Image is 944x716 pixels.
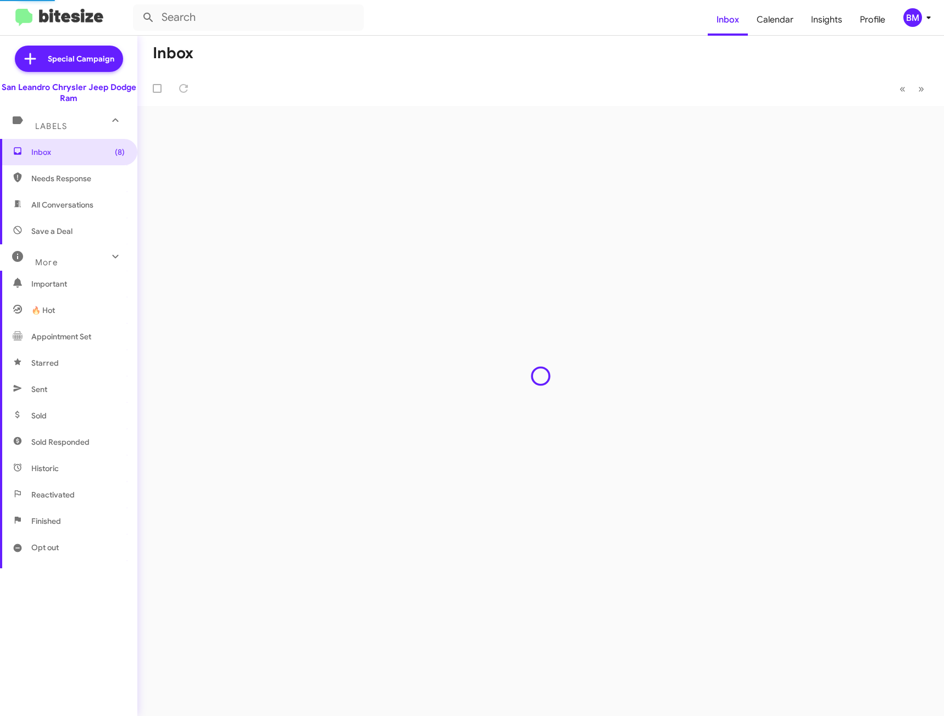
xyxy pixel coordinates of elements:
[918,82,924,96] span: »
[133,4,364,31] input: Search
[35,121,67,131] span: Labels
[31,199,93,210] span: All Conversations
[893,77,931,100] nav: Page navigation example
[31,542,59,553] span: Opt out
[912,77,931,100] button: Next
[31,226,73,237] span: Save a Deal
[802,4,851,36] a: Insights
[31,489,75,500] span: Reactivated
[31,331,91,342] span: Appointment Set
[748,4,802,36] a: Calendar
[851,4,894,36] a: Profile
[48,53,114,64] span: Special Campaign
[31,357,59,368] span: Starred
[31,437,90,448] span: Sold Responded
[31,278,125,289] span: Important
[31,410,47,421] span: Sold
[903,8,922,27] div: BM
[31,516,61,527] span: Finished
[31,568,58,579] span: Paused
[899,82,906,96] span: «
[31,147,125,158] span: Inbox
[15,46,123,72] a: Special Campaign
[35,258,58,267] span: More
[115,147,125,158] span: (8)
[31,173,125,184] span: Needs Response
[893,77,912,100] button: Previous
[31,463,59,474] span: Historic
[153,44,193,62] h1: Inbox
[708,4,748,36] a: Inbox
[894,8,932,27] button: BM
[31,305,55,316] span: 🔥 Hot
[31,384,47,395] span: Sent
